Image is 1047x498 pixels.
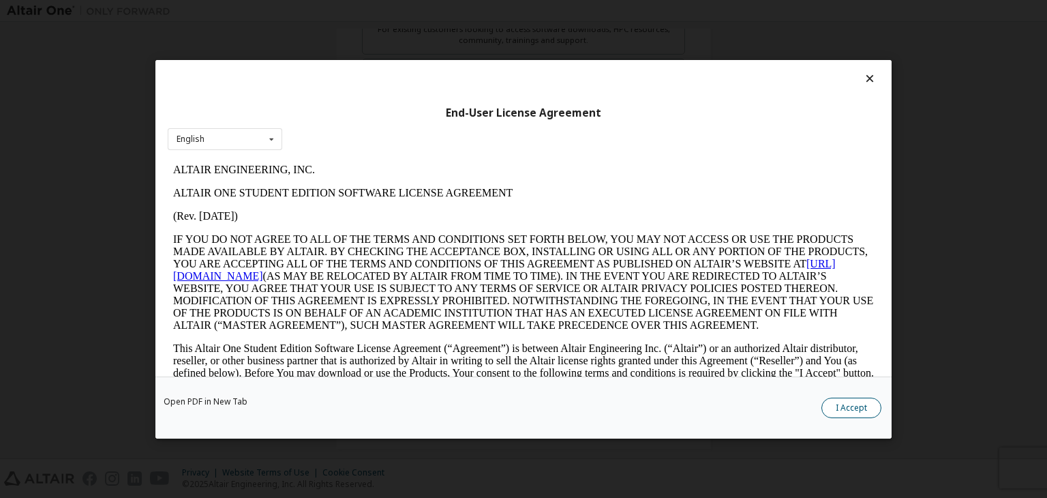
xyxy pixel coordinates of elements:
div: English [177,135,204,143]
p: ALTAIR ENGINEERING, INC. [5,5,706,18]
a: [URL][DOMAIN_NAME] [5,100,668,123]
button: I Accept [821,398,881,418]
p: This Altair One Student Edition Software License Agreement (“Agreement”) is between Altair Engine... [5,184,706,233]
p: ALTAIR ONE STUDENT EDITION SOFTWARE LICENSE AGREEMENT [5,29,706,41]
div: End-User License Agreement [168,106,879,119]
p: IF YOU DO NOT AGREE TO ALL OF THE TERMS AND CONDITIONS SET FORTH BELOW, YOU MAY NOT ACCESS OR USE... [5,75,706,173]
a: Open PDF in New Tab [164,398,247,406]
p: (Rev. [DATE]) [5,52,706,64]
